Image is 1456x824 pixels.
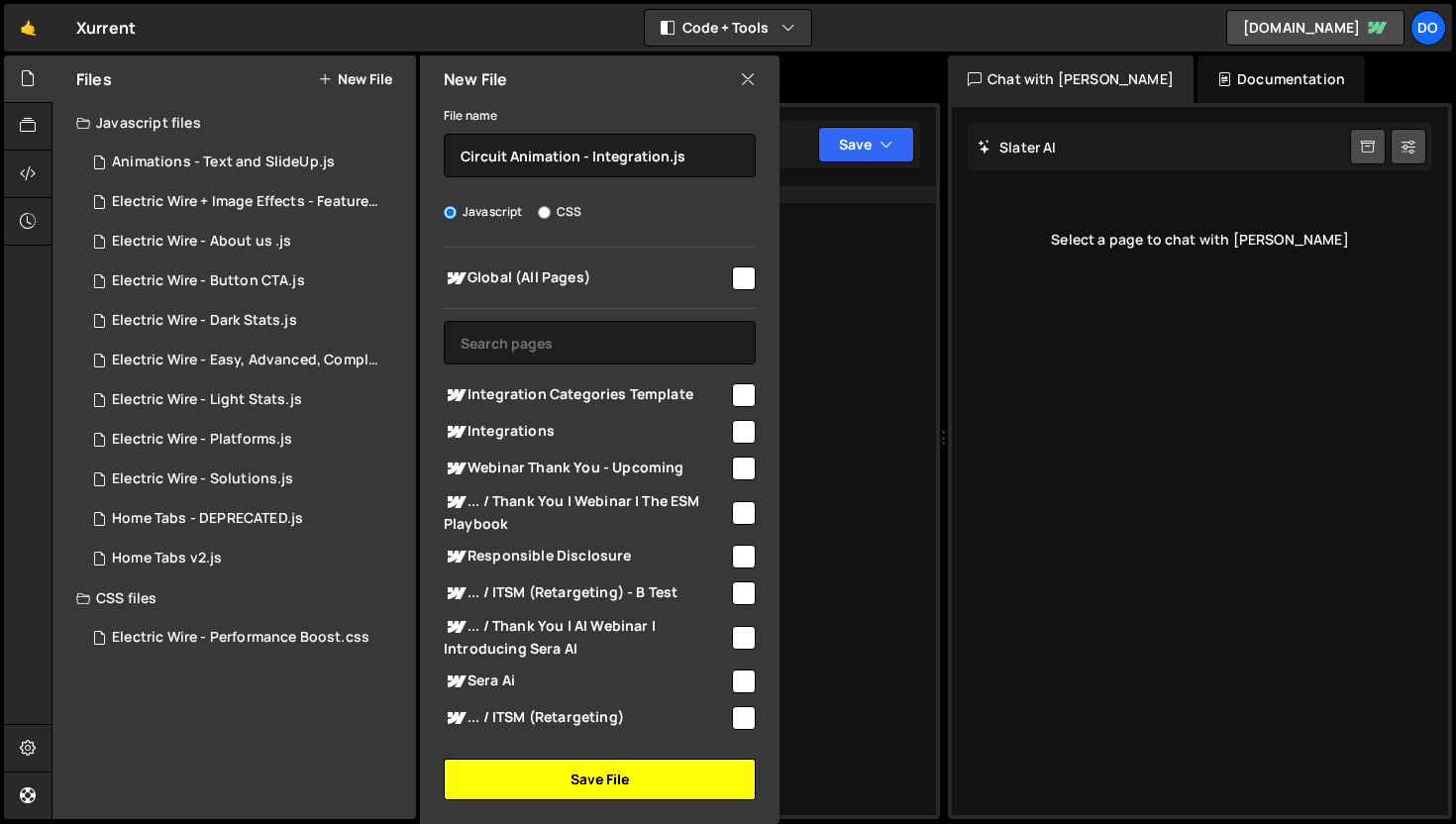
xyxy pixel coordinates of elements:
[1410,10,1446,46] a: Do
[444,383,729,407] span: Integration Categories Template
[538,206,551,219] input: CSS
[1226,10,1404,46] a: [DOMAIN_NAME]
[76,420,416,460] div: 13741/39729.js
[76,499,416,539] div: 13741/34720.js
[112,272,305,290] div: Electric Wire - Button CTA.js
[112,510,303,528] div: Home Tabs - DEPRECATED.js
[52,103,416,143] div: Javascript files
[76,68,112,90] h2: Files
[76,143,416,182] div: 13741/40380.js
[52,578,416,618] div: CSS files
[978,138,1057,156] h2: Slater AI
[444,545,729,568] span: Responsible Disclosure
[1197,55,1365,103] div: Documentation
[76,341,423,380] div: 13741/39793.js
[444,420,729,444] span: Integrations
[112,431,292,449] div: Electric Wire - Platforms.js
[112,233,291,251] div: Electric Wire - About us .js
[444,669,729,693] span: Sera Ai
[112,391,302,409] div: Electric Wire - Light Stats.js
[76,16,136,40] div: Xurrent
[76,261,416,301] div: 13741/39731.js
[112,312,297,330] div: Electric Wire - Dark Stats.js
[76,182,423,222] div: 13741/39792.js
[444,706,729,730] span: ... / ITSM (Retargeting)
[112,154,335,171] div: Animations - Text and SlideUp.js
[444,202,523,222] label: Javascript
[76,222,416,261] div: 13741/40873.js
[112,352,385,369] div: Electric Wire - Easy, Advanced, Complete.js
[444,457,729,480] span: Webinar Thank You - Upcoming
[444,615,729,659] span: ... / Thank You | AI Webinar | Introducing Sera AI
[444,134,756,177] input: Name
[444,581,729,605] span: ... / ITSM (Retargeting) - B Test
[645,10,811,46] button: Code + Tools
[444,266,729,290] span: Global (All Pages)
[76,460,416,499] div: 13741/39667.js
[318,71,392,87] button: New File
[444,68,507,90] h2: New File
[444,490,729,534] span: ... / Thank You | Webinar | The ESM Playbook
[444,759,756,800] button: Save File
[112,629,369,647] div: Electric Wire - Performance Boost.css
[818,127,914,162] button: Save
[76,618,416,658] div: 13741/39772.css
[444,106,497,126] label: File name
[112,193,385,211] div: Electric Wire + Image Effects - Features.js
[76,301,416,341] div: 13741/39773.js
[76,539,416,578] div: 13741/35121.js
[948,55,1194,103] div: Chat with [PERSON_NAME]
[444,321,756,364] input: Search pages
[444,206,457,219] input: Javascript
[112,550,222,567] div: Home Tabs v2.js
[4,4,52,51] a: 🤙
[968,200,1432,279] div: Select a page to chat with [PERSON_NAME]
[112,470,293,488] div: Electric Wire - Solutions.js
[538,202,581,222] label: CSS
[76,380,416,420] div: 13741/39781.js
